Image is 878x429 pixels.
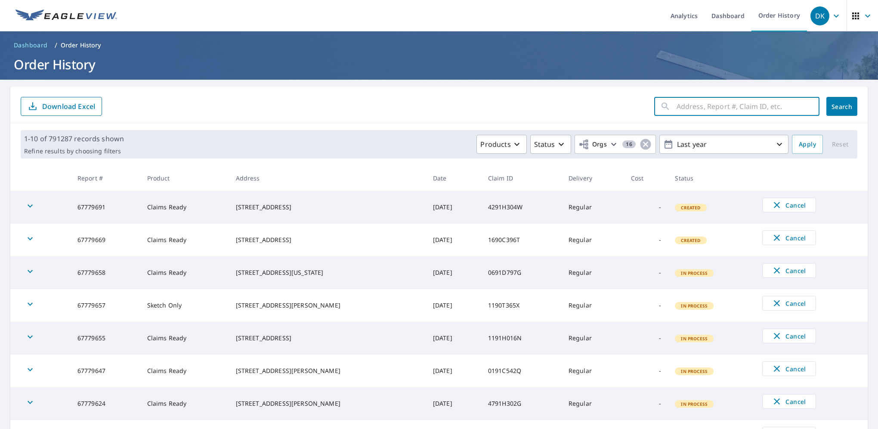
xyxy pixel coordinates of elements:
span: In Process [676,270,713,276]
span: Cancel [771,265,807,276]
button: Cancel [762,263,816,278]
nav: breadcrumb [10,38,868,52]
td: 1190T365X [481,289,562,322]
td: 0691D797G [481,256,562,289]
td: 1191H016N [481,322,562,354]
td: 67779691 [71,191,140,224]
span: In Process [676,368,713,374]
div: DK [810,6,829,25]
td: Regular [562,224,624,256]
div: [STREET_ADDRESS] [236,236,419,244]
td: 67779669 [71,224,140,256]
td: - [624,256,668,289]
span: Cancel [771,331,807,341]
span: 16 [622,141,636,147]
p: Order History [61,41,101,50]
a: Dashboard [10,38,51,52]
td: Claims Ready [140,322,229,354]
span: Apply [799,139,816,150]
p: Products [480,139,510,149]
div: [STREET_ADDRESS] [236,334,419,342]
th: Cost [624,165,668,191]
td: 67779624 [71,387,140,420]
td: Regular [562,289,624,322]
th: Address [229,165,426,191]
td: Regular [562,191,624,224]
td: - [624,289,668,322]
td: - [624,387,668,420]
td: Sketch Only [140,289,229,322]
div: [STREET_ADDRESS][PERSON_NAME] [236,367,419,375]
td: Claims Ready [140,387,229,420]
td: [DATE] [426,224,481,256]
div: [STREET_ADDRESS][US_STATE] [236,268,419,277]
span: Cancel [771,298,807,308]
button: Last year [659,135,788,154]
td: [DATE] [426,289,481,322]
p: Refine results by choosing filters [24,147,124,155]
button: Cancel [762,329,816,343]
td: Claims Ready [140,256,229,289]
span: In Process [676,401,713,407]
span: Orgs [578,139,607,150]
td: 0191C542Q [481,354,562,387]
p: Last year [674,137,774,152]
td: [DATE] [426,191,481,224]
td: Regular [562,387,624,420]
td: 67779657 [71,289,140,322]
td: 4291H304W [481,191,562,224]
td: 67779655 [71,322,140,354]
td: Claims Ready [140,224,229,256]
th: Date [426,165,481,191]
button: Cancel [762,230,816,245]
td: 67779658 [71,256,140,289]
span: Cancel [771,233,807,243]
th: Report # [71,165,140,191]
td: Regular [562,322,624,354]
th: Product [140,165,229,191]
td: 67779647 [71,354,140,387]
span: Cancel [771,364,807,374]
th: Status [668,165,755,191]
td: Regular [562,256,624,289]
button: Cancel [762,296,816,311]
td: [DATE] [426,322,481,354]
span: Cancel [771,396,807,407]
span: Cancel [771,200,807,210]
span: Search [833,103,850,111]
button: Download Excel [21,97,102,116]
span: In Process [676,303,713,309]
td: 4791H302G [481,387,562,420]
td: Claims Ready [140,354,229,387]
td: - [624,191,668,224]
div: [STREET_ADDRESS] [236,203,419,211]
td: [DATE] [426,354,481,387]
button: Status [530,135,571,154]
td: 1690C396T [481,224,562,256]
button: Orgs16 [575,135,656,154]
span: In Process [676,336,713,342]
input: Address, Report #, Claim ID, etc. [677,94,819,118]
p: Download Excel [42,102,95,111]
span: Created [676,205,705,211]
td: [DATE] [426,256,481,289]
button: Cancel [762,198,816,212]
span: Created [676,237,705,243]
td: [DATE] [426,387,481,420]
td: - [624,354,668,387]
div: [STREET_ADDRESS][PERSON_NAME] [236,399,419,408]
td: Regular [562,354,624,387]
td: - [624,224,668,256]
button: Products [476,135,526,154]
td: Claims Ready [140,191,229,224]
th: Claim ID [481,165,562,191]
button: Cancel [762,361,816,376]
button: Apply [792,135,823,154]
p: 1-10 of 791287 records shown [24,134,124,144]
li: / [55,40,57,50]
div: [STREET_ADDRESS][PERSON_NAME] [236,301,419,310]
th: Delivery [562,165,624,191]
img: EV Logo [15,9,117,22]
p: Status [534,139,555,149]
button: Cancel [762,394,816,409]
